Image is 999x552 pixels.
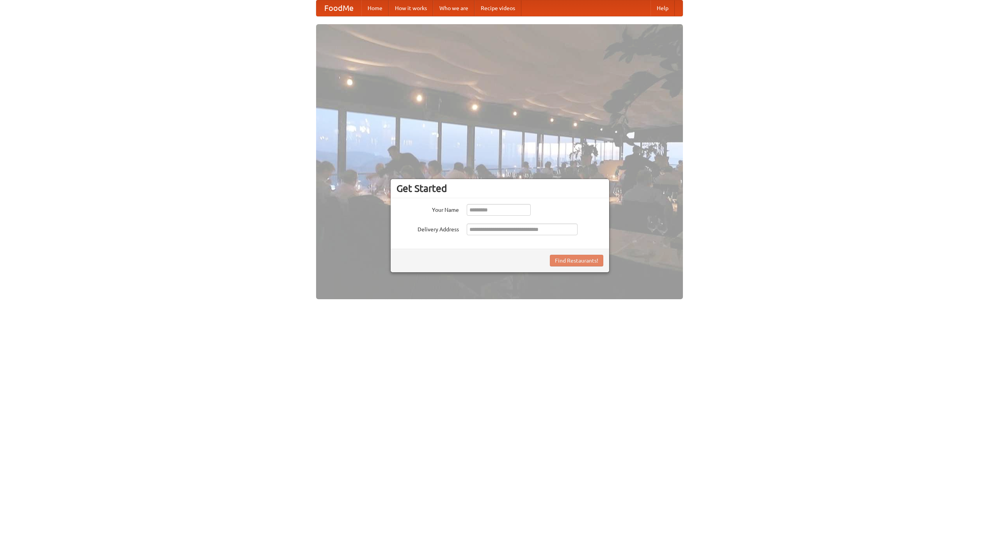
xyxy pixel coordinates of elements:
button: Find Restaurants! [550,255,603,266]
a: Home [361,0,389,16]
a: Recipe videos [475,0,521,16]
a: How it works [389,0,433,16]
a: Help [651,0,675,16]
label: Delivery Address [396,224,459,233]
a: Who we are [433,0,475,16]
label: Your Name [396,204,459,214]
h3: Get Started [396,183,603,194]
a: FoodMe [316,0,361,16]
